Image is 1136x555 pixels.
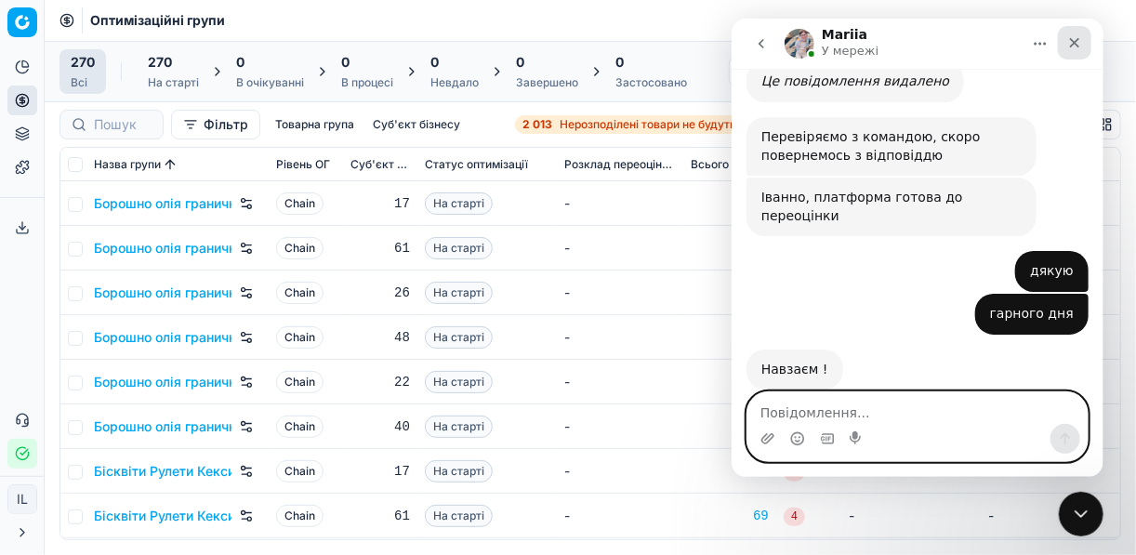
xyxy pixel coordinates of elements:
div: 40 [350,417,410,436]
button: Фільтр [171,110,260,139]
div: 17 [350,462,410,481]
a: 33 [691,284,769,302]
span: IL [8,485,36,513]
span: Chain [276,237,324,259]
button: Суб'єкт бізнесу [365,113,468,136]
span: Суб'єкт бізнесу [350,157,410,172]
nav: breadcrumb [90,11,225,30]
span: 0 [236,53,244,72]
span: Всього товарів [691,157,769,172]
span: 270 [148,53,172,72]
div: В очікуванні [236,75,304,90]
span: На старті [425,237,493,259]
div: 22 [350,373,410,391]
div: В процесі [341,75,393,90]
span: На старті [425,371,493,393]
iframe: Intercom live chat [732,19,1103,477]
a: 33 [691,373,769,391]
span: На старті [425,326,493,349]
td: - [557,181,683,226]
span: На старті [425,460,493,482]
span: Назва групи [94,157,161,172]
a: Борошно олія гранична націнка, Кластер 4 [94,328,231,347]
span: Chain [276,192,324,215]
iframe: Intercom live chat [1059,492,1103,536]
input: Пошук [94,115,152,134]
td: - [557,449,683,494]
span: Chain [276,371,324,393]
span: 0 [615,53,624,72]
a: Борошно олія гранична націнка, Кластер 3 [94,284,231,302]
div: 26 [350,284,410,302]
a: Борошно олія гранична націнка, Кластер 2 [94,239,231,258]
a: 33 [691,417,769,436]
span: Chain [276,326,324,349]
a: Борошно олія гранична націнка, Кластер 5 [94,373,231,391]
div: 48 [350,328,410,347]
span: На старті [425,505,493,527]
td: - [557,494,683,538]
td: - [557,360,683,404]
span: Нерозподілені товари не будуть переоцінюватись [560,117,835,132]
a: 69 [691,507,769,525]
span: 270 [71,53,95,72]
span: 0 [341,53,350,72]
span: На старті [425,282,493,304]
span: Розклад переоцінювання [564,157,676,172]
button: Sorted by Назва групи ascending [161,155,179,174]
a: 33 [691,328,769,347]
a: 33 [691,194,769,213]
a: Борошно олія гранична націнка, Кластер 1 [94,194,231,213]
div: 17 [350,194,410,213]
button: IL [7,484,37,514]
div: Всі [71,75,95,90]
span: Chain [276,460,324,482]
a: Бісквіти Рулети Кекси, Кластер 2 [94,507,231,525]
span: 0 [516,53,524,72]
td: - [841,494,981,538]
span: Chain [276,282,324,304]
td: - [981,494,1120,538]
td: - [557,226,683,271]
a: 34 [691,239,769,258]
td: - [557,271,683,315]
span: 0 [430,53,439,72]
span: На старті [425,192,493,215]
div: 62 [691,462,769,481]
td: - [557,404,683,449]
span: 4 [784,508,805,526]
span: На старті [425,416,493,438]
div: Застосовано [615,75,687,90]
div: Завершено [516,75,578,90]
